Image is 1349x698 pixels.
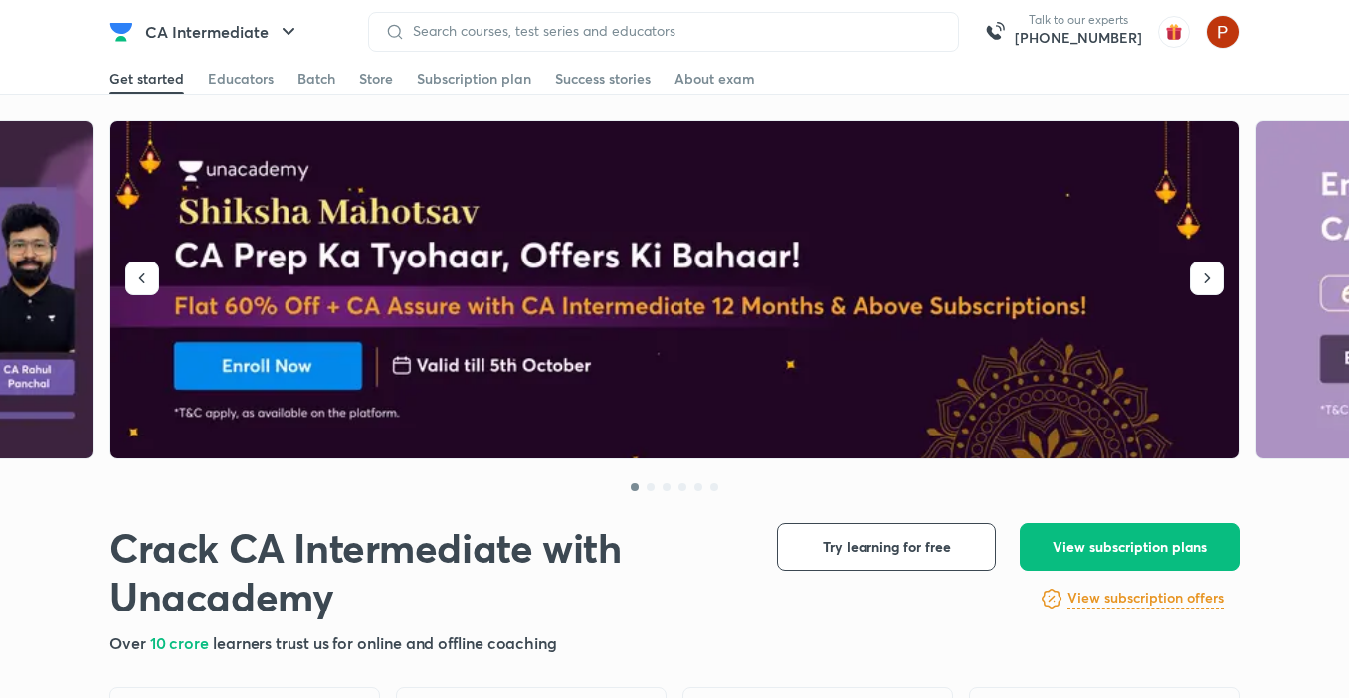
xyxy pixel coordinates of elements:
div: Success stories [555,69,651,88]
p: Talk to our experts [1015,12,1142,28]
div: Get started [109,69,184,88]
div: Educators [208,69,274,88]
span: Try learning for free [823,537,951,557]
input: Search courses, test series and educators [405,23,942,39]
div: Batch [297,69,335,88]
div: About exam [674,69,755,88]
button: CA Intermediate [133,12,312,52]
span: learners trust us for online and offline coaching [213,632,557,653]
img: Palak [1206,15,1240,49]
span: Over [109,632,150,653]
span: View subscription plans [1053,537,1207,557]
a: Batch [297,63,335,94]
a: Subscription plan [417,63,531,94]
h6: View subscription offers [1067,588,1224,609]
a: Get started [109,63,184,94]
h1: Crack CA Intermediate with Unacademy [109,523,745,620]
button: Try learning for free [777,523,996,571]
a: View subscription offers [1067,587,1224,611]
button: View subscription plans [1020,523,1240,571]
a: Success stories [555,63,651,94]
div: Store [359,69,393,88]
img: avatar [1158,16,1190,48]
a: [PHONE_NUMBER] [1015,28,1142,48]
div: Subscription plan [417,69,531,88]
img: Company Logo [109,20,133,44]
img: call-us [975,12,1015,52]
span: 10 crore [150,632,213,653]
a: Educators [208,63,274,94]
a: Store [359,63,393,94]
a: About exam [674,63,755,94]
